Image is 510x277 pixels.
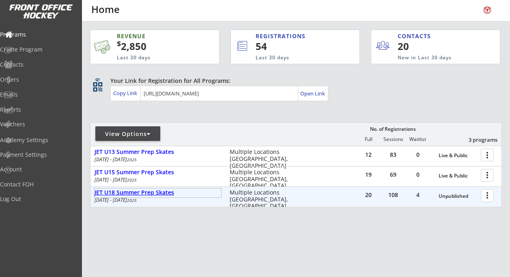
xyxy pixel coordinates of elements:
[398,54,462,61] div: New in Last 30 days
[406,152,430,158] div: 0
[356,136,381,142] div: Full
[113,89,139,97] div: Copy Link
[381,136,405,142] div: Sessions
[381,172,405,177] div: 69
[256,32,325,40] div: REGISTRATIONS
[95,169,221,176] div: JET U15 Summer Prep Skates
[455,136,497,143] div: 3 programs
[256,54,326,61] div: Last 30 days
[95,149,221,156] div: JET U13 Summer Prep Skates
[230,169,293,189] div: Multiple Locations [GEOGRAPHIC_DATA], [GEOGRAPHIC_DATA]
[406,172,430,177] div: 0
[481,189,494,202] button: more_vert
[117,32,185,40] div: REVENUE
[439,173,477,179] div: Live & Public
[127,197,137,203] em: 2025
[406,192,430,198] div: 4
[356,192,381,198] div: 20
[95,189,221,196] div: JET U18 Summer Prep Skates
[481,169,494,182] button: more_vert
[230,149,293,169] div: Multiple Locations [GEOGRAPHIC_DATA], [GEOGRAPHIC_DATA]
[256,39,332,53] div: 54
[356,172,381,177] div: 19
[300,88,326,99] a: Open Link
[439,153,477,158] div: Live & Public
[381,192,405,198] div: 108
[117,39,194,53] div: 2,850
[95,157,219,162] div: [DATE] - [DATE]
[356,152,381,158] div: 12
[398,32,435,40] div: CONTACTS
[381,152,405,158] div: 83
[110,77,477,85] div: Your Link for Registration for All Programs:
[95,130,160,138] div: View Options
[368,126,418,132] div: No. of Registrations
[127,177,137,183] em: 2025
[127,157,137,162] em: 2025
[92,81,104,93] button: qr_code
[117,54,185,61] div: Last 30 days
[117,39,121,48] sup: $
[481,149,494,161] button: more_vert
[439,193,477,199] div: Unpublished
[405,136,430,142] div: Waitlist
[300,90,326,97] div: Open Link
[93,77,102,82] div: qr
[95,177,219,182] div: [DATE] - [DATE]
[398,39,448,53] div: 20
[95,198,219,203] div: [DATE] - [DATE]
[230,189,293,210] div: Multiple Locations [GEOGRAPHIC_DATA], [GEOGRAPHIC_DATA]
